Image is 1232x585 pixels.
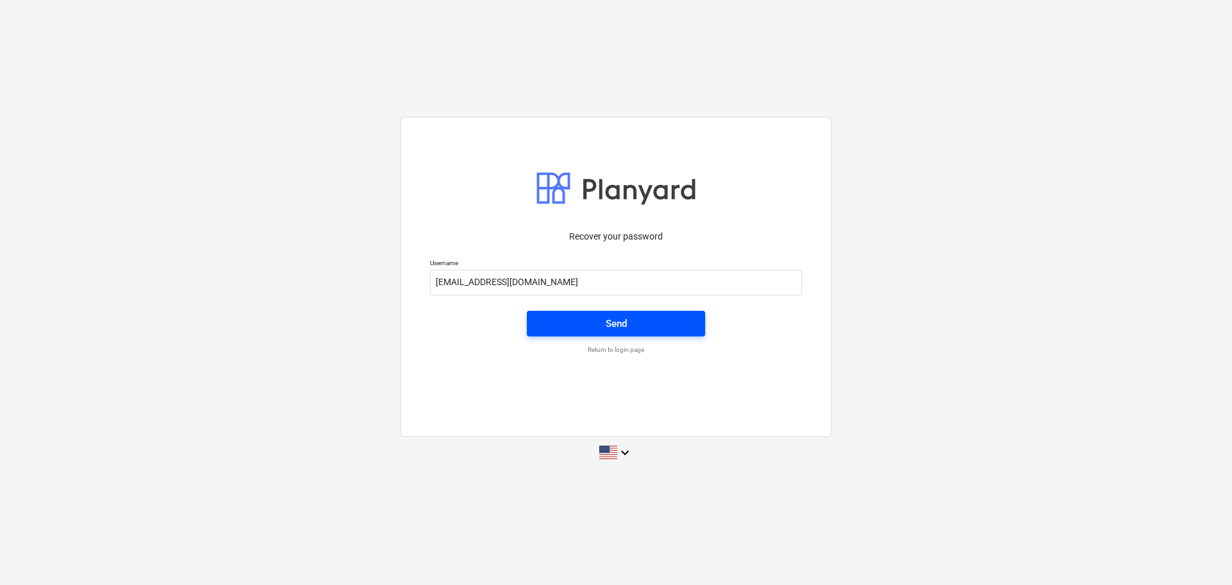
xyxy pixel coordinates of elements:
p: Recover your password [430,230,802,243]
div: Send [606,315,627,332]
button: Send [527,311,705,336]
input: Username [430,270,802,295]
i: keyboard_arrow_down [617,445,633,460]
iframe: Chat Widget [1168,523,1232,585]
a: Return to login page [424,345,809,354]
p: Username [430,259,802,270]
